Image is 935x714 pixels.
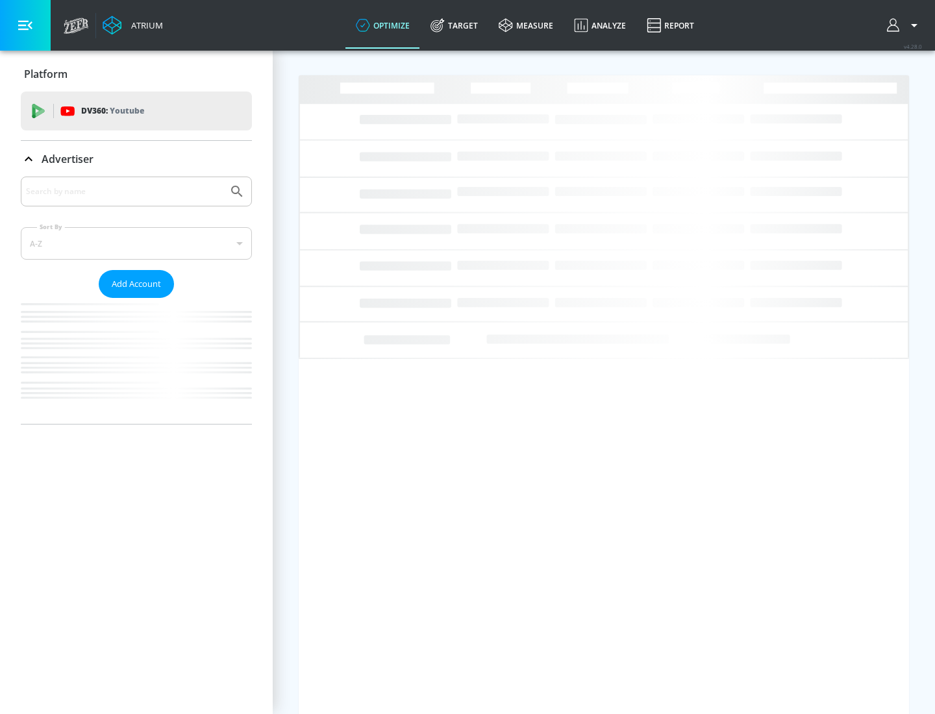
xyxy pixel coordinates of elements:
a: Report [636,2,704,49]
button: Add Account [99,270,174,298]
p: Platform [24,67,68,81]
a: optimize [345,2,420,49]
span: v 4.28.0 [904,43,922,50]
a: Atrium [103,16,163,35]
input: Search by name [26,183,223,200]
div: Atrium [126,19,163,31]
a: measure [488,2,564,49]
p: Advertiser [42,152,93,166]
span: Add Account [112,277,161,291]
div: A-Z [21,227,252,260]
div: Advertiser [21,177,252,424]
a: Target [420,2,488,49]
p: Youtube [110,104,144,117]
label: Sort By [37,223,65,231]
p: DV360: [81,104,144,118]
div: Advertiser [21,141,252,177]
div: Platform [21,56,252,92]
nav: list of Advertiser [21,298,252,424]
a: Analyze [564,2,636,49]
div: DV360: Youtube [21,92,252,130]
